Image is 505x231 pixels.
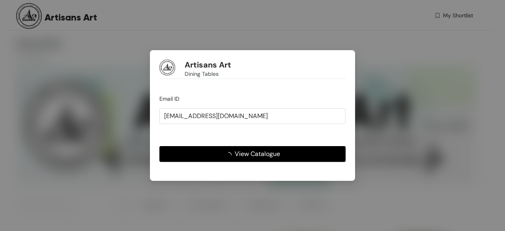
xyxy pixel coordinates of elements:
[159,60,175,75] img: Buyer Portal
[185,60,231,70] h1: Artisans Art
[225,152,235,158] span: loading
[235,149,280,159] span: View Catalogue
[159,95,180,102] span: Email ID
[159,108,346,124] input: jhon@doe.com
[159,146,346,162] button: View Catalogue
[185,69,219,78] span: Dining Tables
